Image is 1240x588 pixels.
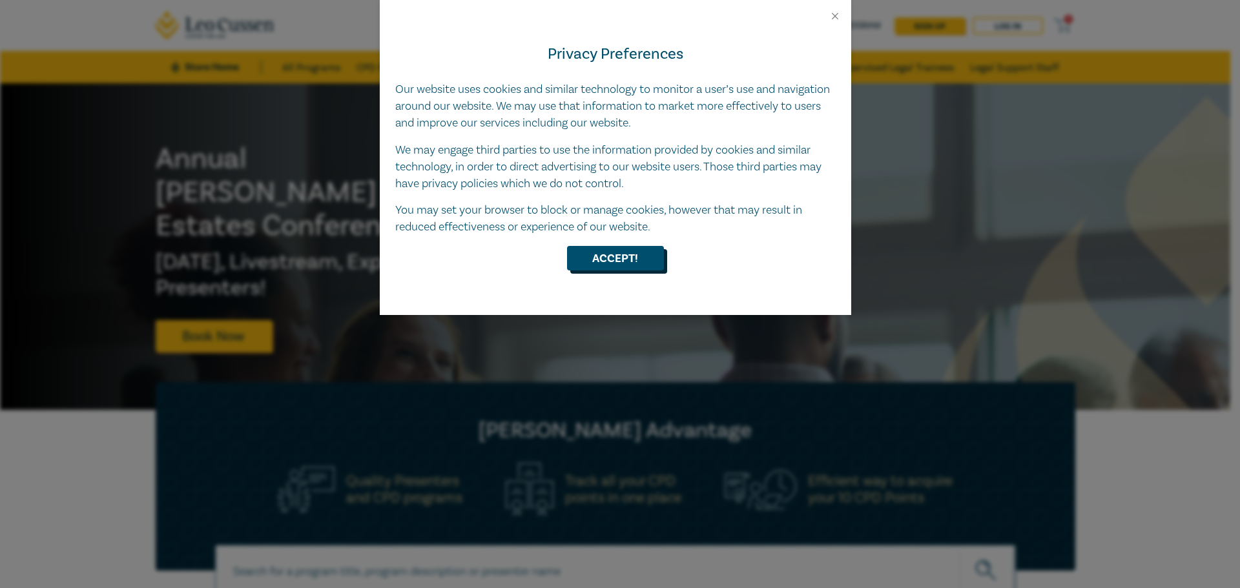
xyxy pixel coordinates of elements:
[567,246,664,270] button: Accept!
[395,202,836,236] p: You may set your browser to block or manage cookies, however that may result in reduced effective...
[395,43,836,66] h4: Privacy Preferences
[395,142,836,192] p: We may engage third parties to use the information provided by cookies and similar technology, in...
[829,10,841,22] button: Close
[395,81,836,132] p: Our website uses cookies and similar technology to monitor a user’s use and navigation around our...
